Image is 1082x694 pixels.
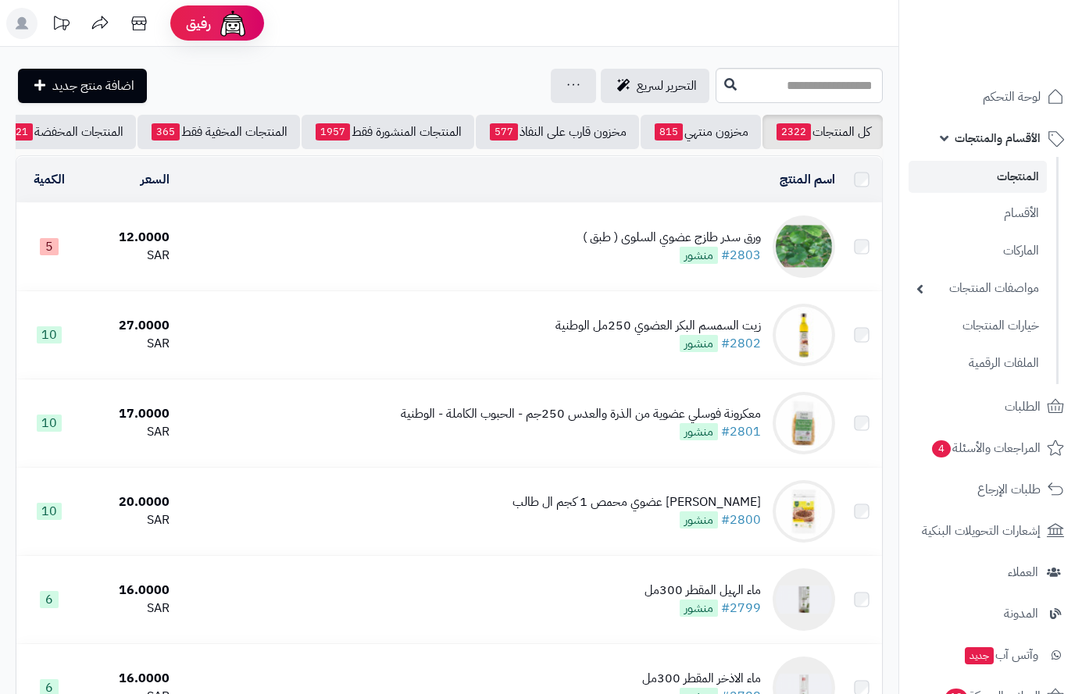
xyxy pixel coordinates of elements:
[40,591,59,608] span: 6
[37,415,62,432] span: 10
[909,512,1073,550] a: إشعارات التحويلات البنكية
[965,647,994,664] span: جديد
[87,229,170,247] div: 12.0000
[641,115,761,149] a: مخزون منتهي815
[637,77,697,95] span: التحرير لسريع
[555,317,761,335] div: زيت السمسم البكر العضوي 250مل الوطنية
[40,238,59,255] span: 5
[773,392,835,454] img: معكرونة فوسلي عضوية من الذرة والعدس 250جم - الحبوب الكاملة - الوطنية
[137,115,300,149] a: المنتجات المخفية فقط365
[955,127,1041,149] span: الأقسام والمنتجات
[476,115,639,149] a: مخزون قارب على النفاذ577
[680,511,718,529] span: منشور
[773,304,835,366] img: زيت السمسم البكر العضوي 250مل الوطنية
[909,595,1073,632] a: المدونة
[773,215,835,278] img: ورق سدر طازج عضوي السلوى ( طبق )
[909,78,1073,116] a: لوحة التحكم
[37,326,62,343] span: 10
[932,440,951,457] span: 4
[780,170,835,189] a: اسم المنتج
[909,553,1073,591] a: العملاء
[721,511,761,529] a: #2800
[773,568,835,631] img: ماء الهيل المقطر 300مل
[41,8,80,43] a: تحديثات المنصة
[87,317,170,335] div: 27.0000
[141,170,170,189] a: السعر
[680,600,718,617] span: منشور
[642,670,761,688] div: ماء الاذخر المقطر 300مل
[680,335,718,352] span: منشور
[1005,396,1041,418] span: الطلبات
[1004,603,1038,625] span: المدونة
[909,636,1073,674] a: وآتس آبجديد
[87,247,170,265] div: SAR
[490,123,518,141] span: 577
[87,335,170,353] div: SAR
[762,115,883,149] a: كل المنتجات2322
[909,309,1047,343] a: خيارات المنتجات
[909,388,1073,425] a: الطلبات
[777,123,811,141] span: 2322
[316,123,350,141] span: 1957
[11,123,33,141] span: 21
[583,229,761,247] div: ورق سدر طازج عضوي السلوى ( طبق )
[152,123,180,141] span: 365
[87,423,170,441] div: SAR
[87,405,170,423] div: 17.0000
[721,246,761,265] a: #2803
[773,480,835,543] img: شعير عضوي محمص 1 كجم ال طالب
[655,123,683,141] span: 815
[401,405,761,423] div: معكرونة فوسلي عضوية من الذرة والعدس 250جم - الحبوب الكاملة - الوطنية
[217,8,248,39] img: ai-face.png
[909,234,1047,268] a: الماركات
[721,599,761,617] a: #2799
[18,69,147,103] a: اضافة منتج جديد
[87,600,170,617] div: SAR
[680,423,718,440] span: منشور
[721,334,761,353] a: #2802
[909,347,1047,380] a: الملفات الرقمية
[909,429,1073,467] a: المراجعات والأسئلة4
[37,503,62,520] span: 10
[87,511,170,529] div: SAR
[52,77,134,95] span: اضافة منتج جديد
[87,670,170,688] div: 16.0000
[983,86,1041,108] span: لوحة التحكم
[930,437,1041,459] span: المراجعات والأسئلة
[909,272,1047,305] a: مواصفات المنتجات
[186,14,211,33] span: رفيق
[680,247,718,264] span: منشور
[963,644,1038,666] span: وآتس آب
[1008,561,1038,583] span: العملاء
[87,582,170,600] div: 16.0000
[601,69,709,103] a: التحرير لسريع
[87,493,170,511] div: 20.0000
[302,115,474,149] a: المنتجات المنشورة فقط1957
[977,479,1041,500] span: طلبات الإرجاع
[909,197,1047,230] a: الأقسام
[721,422,761,441] a: #2801
[922,520,1041,542] span: إشعارات التحويلات البنكية
[34,170,65,189] a: الكمية
[645,582,761,600] div: ماء الهيل المقطر 300مل
[512,493,761,511] div: [PERSON_NAME] عضوي محمص 1 كجم ال طالب
[909,161,1047,193] a: المنتجات
[909,471,1073,508] a: طلبات الإرجاع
